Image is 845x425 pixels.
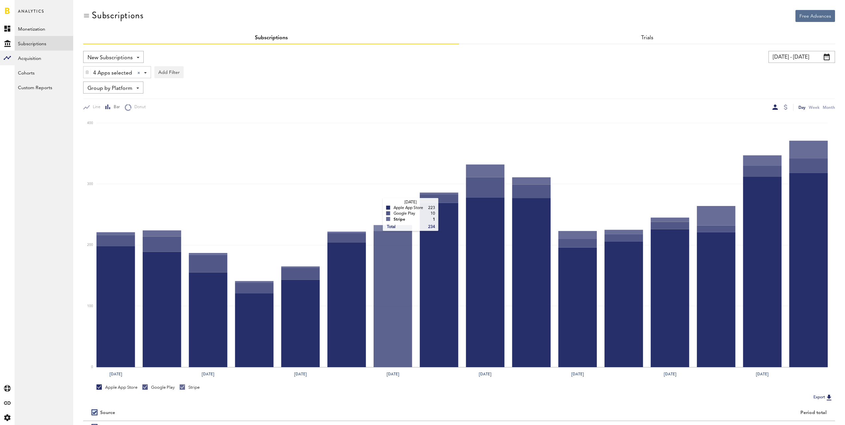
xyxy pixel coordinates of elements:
text: 100 [87,305,93,308]
a: Cohorts [15,65,73,80]
button: Export [811,393,835,402]
text: [DATE] [572,371,584,377]
text: 300 [87,182,93,186]
span: 4 Apps selected [93,68,132,79]
div: Source [100,410,115,416]
span: Analytics [18,7,44,21]
div: Google Play [142,384,175,390]
div: Stripe [180,384,200,390]
img: Export [825,393,833,401]
text: [DATE] [294,371,307,377]
div: Clear [137,72,140,74]
img: trash_awesome_blue.svg [85,70,89,75]
div: Delete [84,67,91,78]
text: [DATE] [664,371,676,377]
span: New Subscriptions [87,52,133,64]
div: Apple App Store [96,384,137,390]
text: 200 [87,244,93,247]
text: [DATE] [202,371,215,377]
a: Acquisition [15,51,73,65]
span: Group by Platform [87,83,132,94]
span: Bar [111,105,120,110]
text: [DATE] [479,371,492,377]
text: [DATE] [387,371,399,377]
text: 400 [87,121,93,125]
div: Day [798,104,805,111]
button: Free Advances [795,10,835,22]
span: Line [90,105,100,110]
text: 0 [91,366,93,369]
div: Subscriptions [92,10,143,21]
span: Donut [131,105,146,110]
a: Subscriptions [15,36,73,51]
div: Period total [467,410,827,416]
a: Custom Reports [15,80,73,95]
div: Week [809,104,819,111]
button: Add Filter [154,66,184,78]
text: [DATE] [756,371,769,377]
text: [DATE] [109,371,122,377]
a: Monetization [15,21,73,36]
a: Subscriptions [255,35,288,41]
a: Trials [641,35,653,41]
div: Month [823,104,835,111]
